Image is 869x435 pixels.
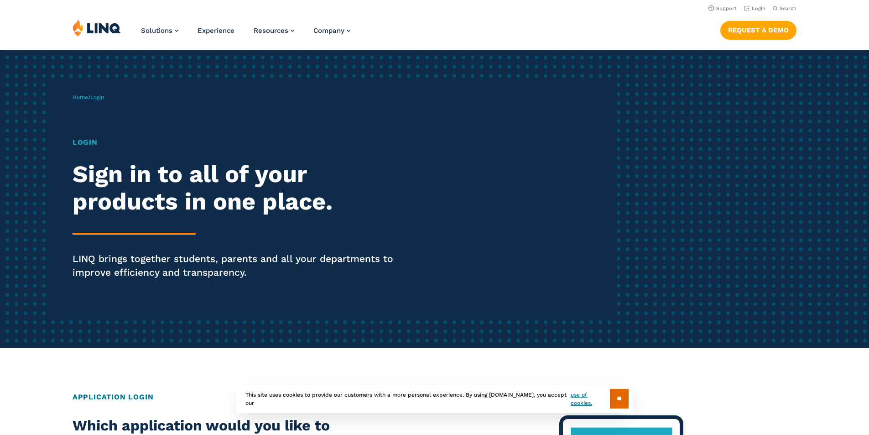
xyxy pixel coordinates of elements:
p: LINQ brings together students, parents and all your departments to improve efficiency and transpa... [73,252,407,279]
button: Open Search Bar [773,5,796,12]
span: Login [90,94,104,100]
h2: Sign in to all of your products in one place. [73,161,407,215]
div: This site uses cookies to provide our customers with a more personal experience. By using [DOMAIN... [236,384,633,413]
h2: Application Login [73,392,796,403]
span: Solutions [141,26,172,35]
h1: Login [73,137,407,148]
span: Search [780,5,796,11]
span: Resources [254,26,288,35]
nav: Button Navigation [720,19,796,39]
a: Login [744,5,765,11]
span: Company [313,26,344,35]
a: Resources [254,26,294,35]
img: LINQ | K‑12 Software [73,19,121,37]
nav: Primary Navigation [141,19,350,49]
a: Home [73,94,88,100]
a: Company [313,26,350,35]
a: Solutions [141,26,178,35]
a: use of cookies. [571,391,609,407]
a: Experience [198,26,234,35]
a: Request a Demo [720,21,796,39]
span: / [73,94,104,100]
a: Support [708,5,737,11]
